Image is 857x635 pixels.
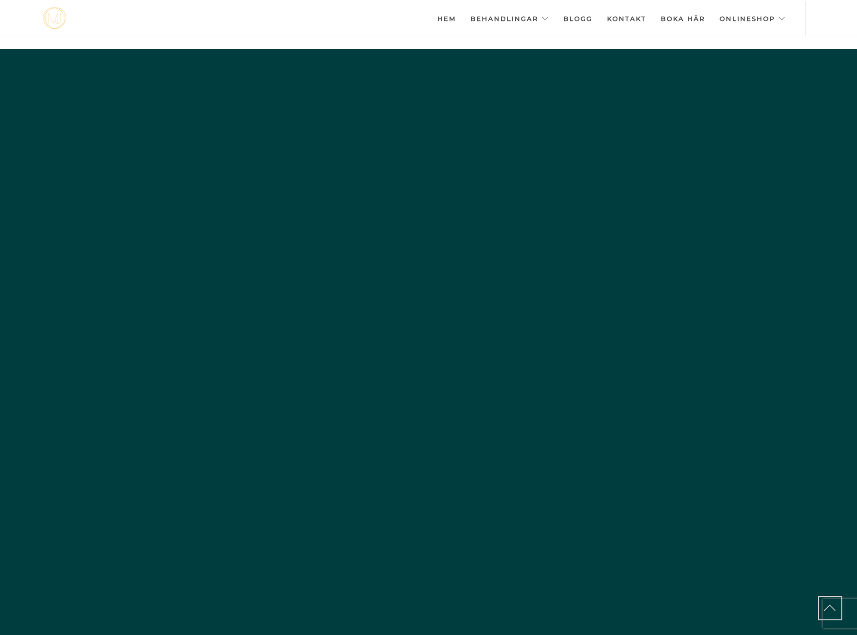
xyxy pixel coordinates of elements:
[471,1,549,36] a: Behandlingar
[43,7,66,29] a: mjstudio mjstudio mjstudio
[437,1,456,36] a: Hem
[607,1,646,36] a: Kontakt
[564,1,592,36] a: Blogg
[43,7,66,29] img: mjstudio
[720,1,786,36] a: Onlineshop
[661,1,705,36] a: Boka här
